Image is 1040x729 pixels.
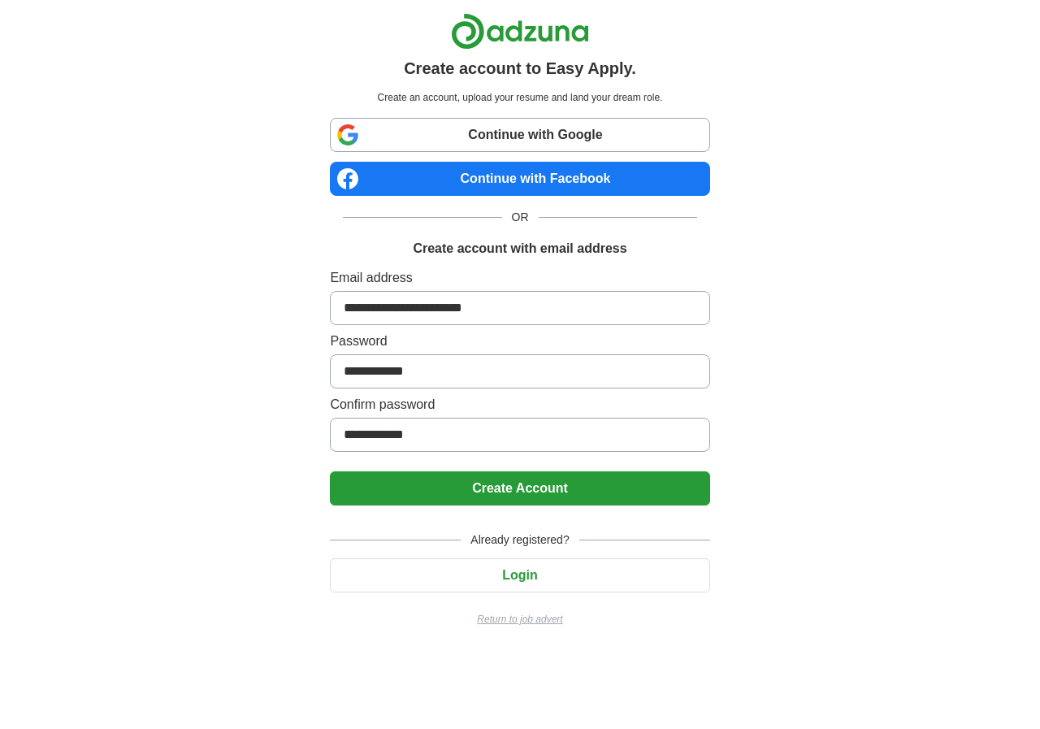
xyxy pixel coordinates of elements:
[330,395,709,414] label: Confirm password
[330,471,709,506] button: Create Account
[330,612,709,627] a: Return to job advert
[461,532,578,549] span: Already registered?
[330,162,709,196] a: Continue with Facebook
[451,13,589,50] img: Adzuna logo
[404,56,636,80] h1: Create account to Easy Apply.
[502,209,539,226] span: OR
[330,332,709,351] label: Password
[333,90,706,105] p: Create an account, upload your resume and land your dream role.
[330,118,709,152] a: Continue with Google
[413,239,626,258] h1: Create account with email address
[330,268,709,288] label: Email address
[330,568,709,582] a: Login
[330,558,709,592] button: Login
